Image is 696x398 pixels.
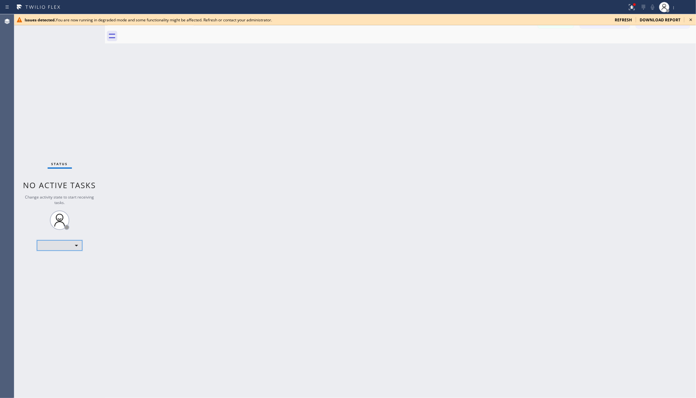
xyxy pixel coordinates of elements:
[25,194,94,205] span: Change activity state to start receiving tasks.
[640,17,680,23] span: download report
[23,180,96,190] span: No active tasks
[648,3,657,12] button: Mute
[51,162,68,166] span: Status
[25,17,56,23] b: Issues detected.
[615,17,632,23] span: refresh
[673,5,675,10] span: |
[37,240,82,251] div: ​
[25,17,610,23] div: You are now running in degraded mode and some functionality might be affected. Refresh or contact...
